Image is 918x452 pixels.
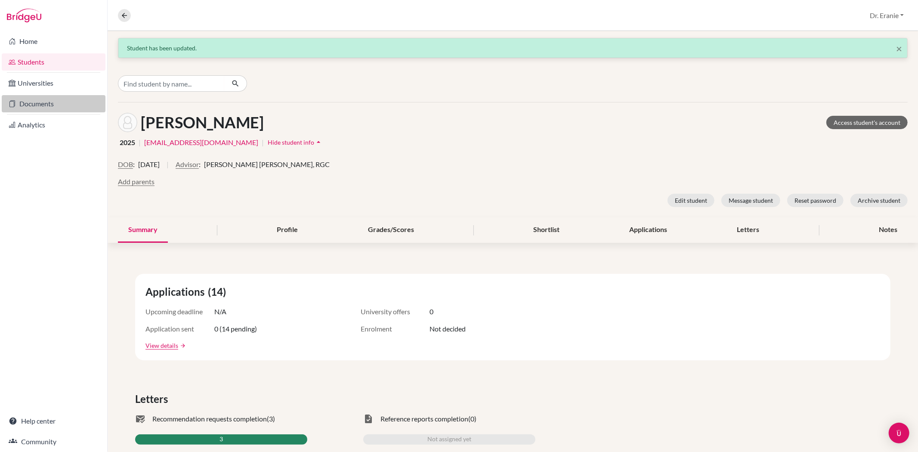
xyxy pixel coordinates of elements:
[118,75,225,92] input: Find student by name...
[361,306,430,317] span: University offers
[214,306,226,317] span: N/A
[826,116,908,129] a: Access student's account
[266,217,308,243] div: Profile
[199,159,201,170] span: :
[2,53,105,71] a: Students
[120,137,135,148] span: 2025
[139,137,141,148] span: |
[430,324,466,334] span: Not decided
[2,95,105,112] a: Documents
[721,194,780,207] button: Message student
[204,159,330,170] span: [PERSON_NAME] [PERSON_NAME], RGC
[363,414,374,424] span: task
[145,306,214,317] span: Upcoming deadline
[267,136,323,149] button: Hide student infoarrow_drop_up
[468,414,476,424] span: (0)
[118,159,133,170] button: DOB
[268,139,314,146] span: Hide student info
[896,43,902,54] button: Close
[127,43,899,53] div: Student has been updated.
[7,9,41,22] img: Bridge-U
[267,414,275,424] span: (3)
[138,159,160,170] span: [DATE]
[314,138,323,146] i: arrow_drop_up
[896,42,902,55] span: ×
[133,159,135,170] span: :
[135,414,145,424] span: mark_email_read
[214,324,257,334] span: 0 (14 pending)
[176,159,199,170] button: Advisor
[135,391,171,407] span: Letters
[118,113,137,132] img: Anna Hsu's avatar
[144,137,258,148] a: [EMAIL_ADDRESS][DOMAIN_NAME]
[141,113,264,132] h1: [PERSON_NAME]
[145,324,214,334] span: Application sent
[380,414,468,424] span: Reference reports completion
[727,217,770,243] div: Letters
[361,324,430,334] span: Enrolment
[208,284,229,300] span: (14)
[219,434,223,445] span: 3
[869,217,908,243] div: Notes
[118,176,155,187] button: Add parents
[2,33,105,50] a: Home
[118,217,168,243] div: Summary
[152,414,267,424] span: Recommendation requests completion
[850,194,908,207] button: Archive student
[167,159,169,176] span: |
[427,434,471,445] span: Not assigned yet
[262,137,264,148] span: |
[889,423,909,443] div: Open Intercom Messenger
[178,343,186,349] a: arrow_forward
[430,306,433,317] span: 0
[145,341,178,350] a: View details
[2,116,105,133] a: Analytics
[2,74,105,92] a: Universities
[2,412,105,430] a: Help center
[619,217,677,243] div: Applications
[358,217,424,243] div: Grades/Scores
[787,194,844,207] button: Reset password
[668,194,714,207] button: Edit student
[523,217,570,243] div: Shortlist
[866,7,908,24] button: Dr. Eranie
[145,284,208,300] span: Applications
[2,433,105,450] a: Community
